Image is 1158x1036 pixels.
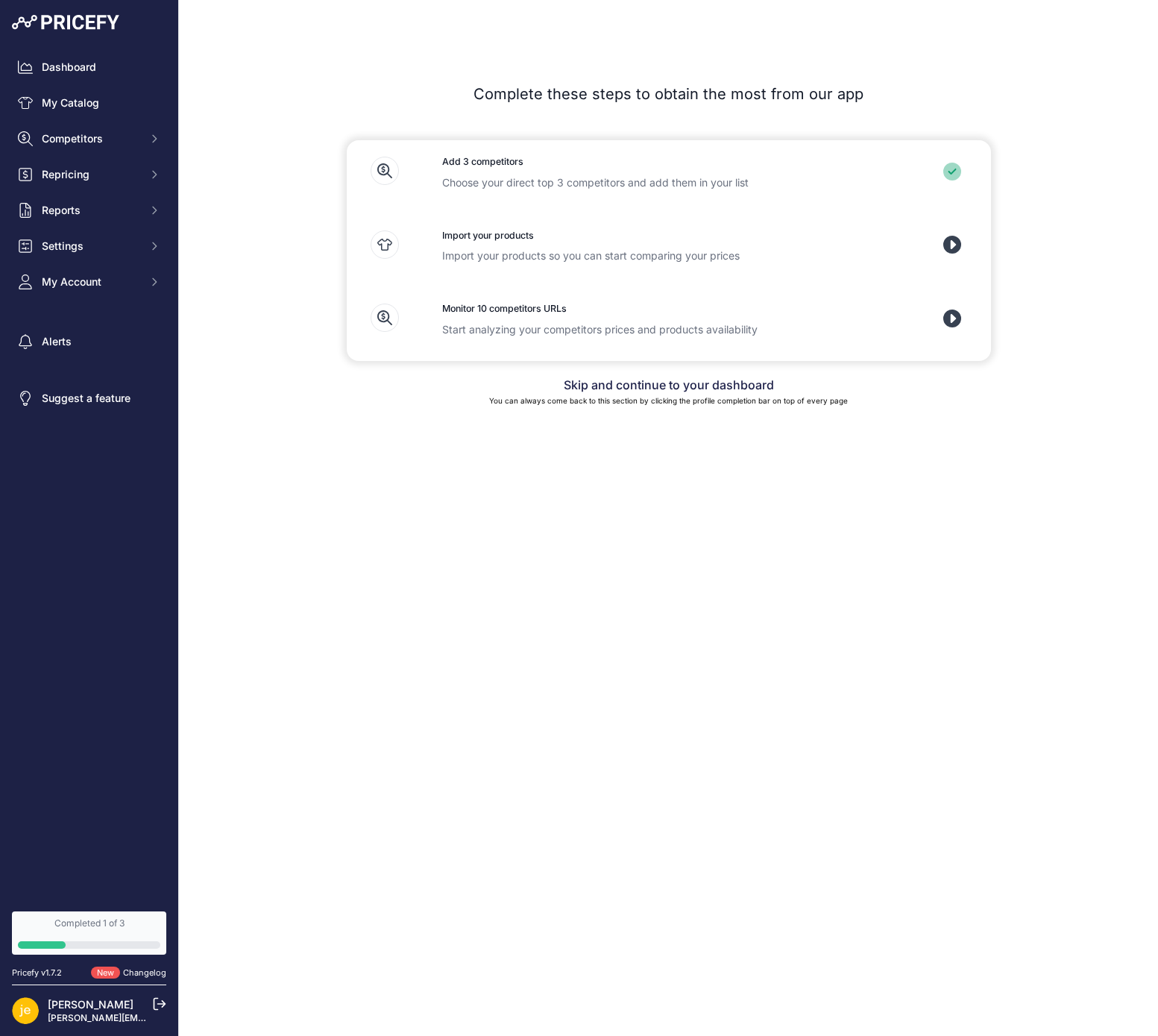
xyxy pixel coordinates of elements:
[12,125,166,152] button: Competitors
[91,967,120,979] span: New
[564,377,774,392] a: Skip and continue to your dashboard
[42,203,139,218] span: Reports
[442,155,896,169] h3: Add 3 competitors
[12,233,166,260] button: Settings
[12,15,119,30] img: Pricefy Logo
[442,322,896,337] p: Start analyzing your competitors prices and products availability
[489,396,848,405] small: You can always come back to this section by clicking the profile completion bar on top of every page
[12,197,166,224] button: Reports
[12,90,166,116] a: My Catalog
[12,967,62,979] div: Pricefy v1.7.2
[442,175,896,190] p: Choose your direct top 3 competitors and add them in your list
[18,917,160,929] div: Completed 1 of 3
[192,36,1146,66] h1: Getting Started
[42,274,139,289] span: My Account
[12,385,166,412] a: Suggest a feature
[123,967,166,978] a: Changelog
[12,911,166,955] a: Completed 1 of 3
[42,131,139,146] span: Competitors
[48,998,133,1011] a: [PERSON_NAME]
[442,302,896,316] h3: Monitor 10 competitors URLs
[42,167,139,182] span: Repricing
[12,54,166,81] a: Dashboard
[442,248,896,263] p: Import your products so you can start comparing your prices
[12,269,166,295] button: My Account
[12,328,166,355] a: Alerts
[42,239,139,254] span: Settings
[48,1012,277,1023] a: [PERSON_NAME][EMAIL_ADDRESS][DOMAIN_NAME]
[12,54,166,894] nav: Sidebar
[12,161,166,188] button: Repricing
[192,84,1146,104] p: Complete these steps to obtain the most from our app
[442,229,896,243] h3: Import your products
